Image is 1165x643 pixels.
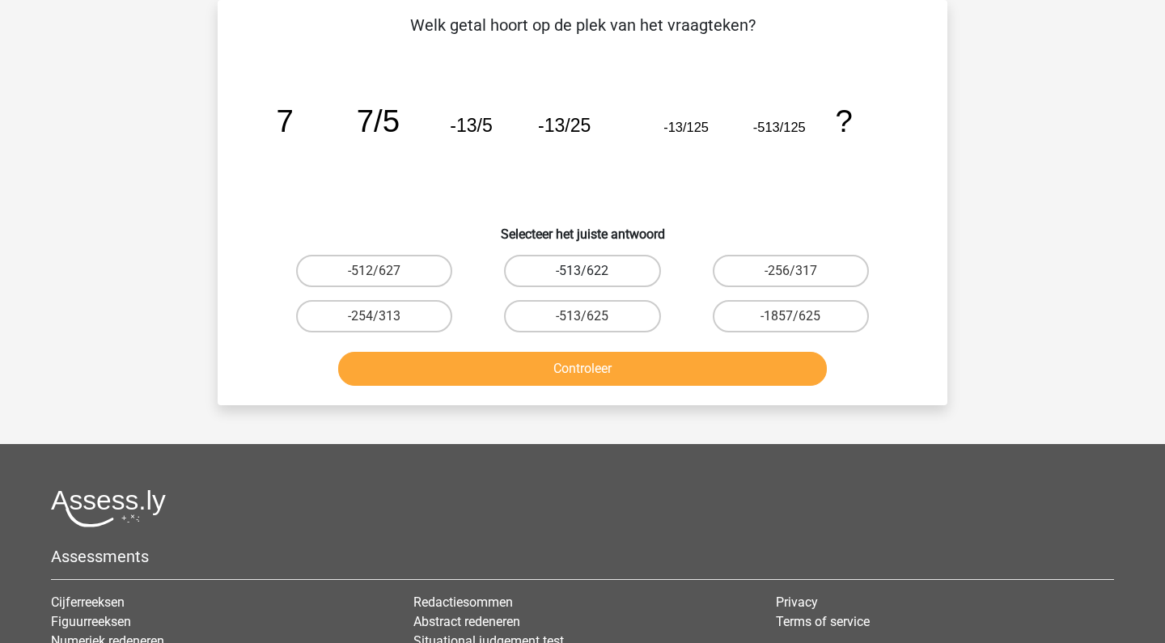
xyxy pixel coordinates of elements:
label: -512/627 [296,255,452,287]
p: Welk getal hoort op de plek van het vraagteken? [244,13,921,37]
tspan: -13/5 [450,115,492,136]
tspan: -13/125 [663,120,709,134]
a: Privacy [776,594,818,610]
h6: Selecteer het juiste antwoord [244,214,921,242]
a: Abstract redeneren [413,614,520,629]
tspan: 7 [277,104,294,138]
a: Figuurreeksen [51,614,131,629]
a: Terms of service [776,614,870,629]
tspan: -13/25 [538,115,591,136]
tspan: -513/125 [753,120,806,134]
a: Redactiesommen [413,594,513,610]
tspan: 7/5 [357,104,400,138]
tspan: ? [835,104,852,138]
img: Assessly logo [51,489,166,527]
label: -1857/625 [713,300,869,332]
label: -513/622 [504,255,660,287]
button: Controleer [338,352,828,386]
a: Cijferreeksen [51,594,125,610]
label: -513/625 [504,300,660,332]
label: -256/317 [713,255,869,287]
label: -254/313 [296,300,452,332]
h5: Assessments [51,547,1114,566]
